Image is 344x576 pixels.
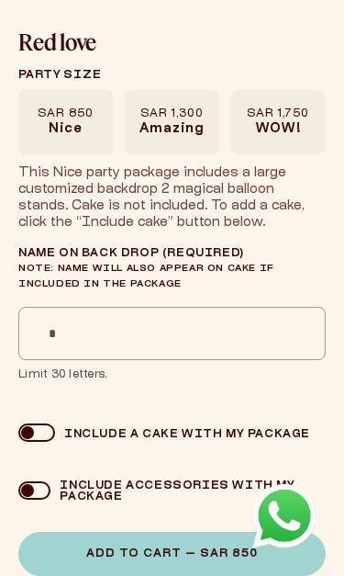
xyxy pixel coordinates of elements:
label: Name on Back Drop (required) [18,246,326,292]
span: WOW! [256,121,301,138]
span: Limit 30 letters. [18,367,326,382]
span: Amazing [139,121,204,138]
span: Note: Name will also appear on cake if included in the package [18,265,274,288]
legend: Party size [18,69,326,90]
h1: Red love [18,29,326,55]
span: Nice [49,121,83,138]
span: SAR 1,300 [140,107,204,121]
div: This Nice party package includes a large customized backdrop 2 magical balloon stands. Cake is no... [18,165,326,232]
span: SAR 1,750 [247,107,309,121]
div: Include a cake with my package [55,426,310,440]
div: Include accessories with my package [50,478,326,503]
span: SAR 850 [38,107,94,121]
